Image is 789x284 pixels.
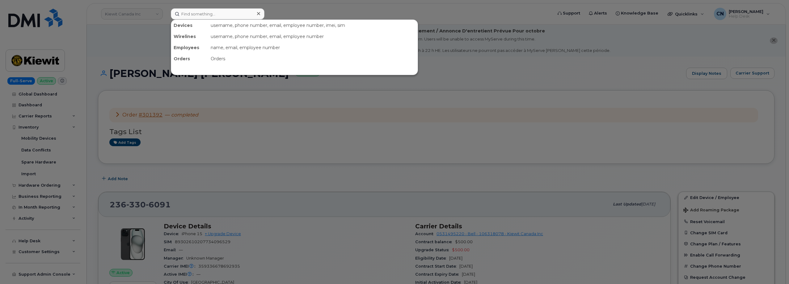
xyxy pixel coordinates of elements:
div: username, phone number, email, employee number [208,31,418,42]
div: Devices [171,20,208,31]
div: name, email, employee number [208,42,418,53]
div: username, phone number, email, employee number, imei, sim [208,20,418,31]
iframe: Messenger Launcher [762,257,784,279]
div: Wirelines [171,31,208,42]
div: Orders [171,53,208,64]
div: Employees [171,42,208,53]
div: Orders [208,53,418,64]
